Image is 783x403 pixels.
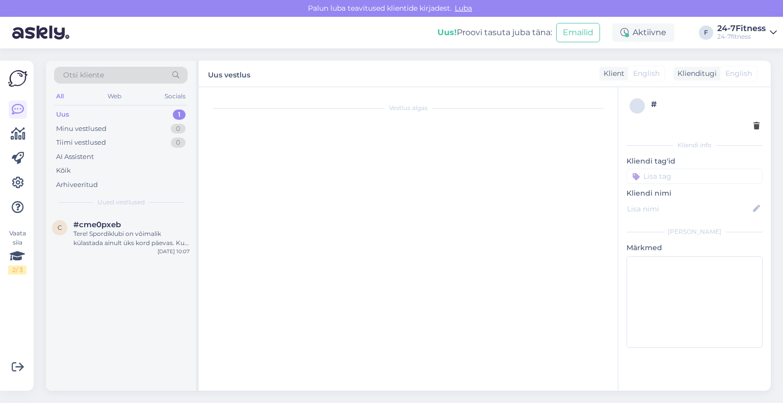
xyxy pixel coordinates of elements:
p: Kliendi tag'id [627,156,763,167]
span: #cme0pxeb [73,220,121,229]
div: 24-7fitness [717,33,766,41]
img: Askly Logo [8,69,28,88]
div: Web [106,90,123,103]
div: [PERSON_NAME] [627,227,763,236]
div: Proovi tasuta juba täna: [437,26,552,39]
div: 0 [171,124,186,134]
p: Märkmed [627,243,763,253]
div: Socials [163,90,188,103]
a: 24-7Fitness24-7fitness [717,24,777,41]
div: [DATE] 10:07 [158,248,190,255]
div: Klient [599,68,624,79]
input: Lisa nimi [627,203,751,214]
div: Vaata siia [8,229,27,275]
div: Kõik [56,166,71,176]
div: Aktiivne [612,23,674,42]
b: Uus! [437,28,457,37]
p: Kliendi nimi [627,188,763,199]
div: F [699,25,713,40]
button: Emailid [556,23,600,42]
div: 2 / 3 [8,265,27,275]
div: 24-7Fitness [717,24,766,33]
div: Klienditugi [673,68,717,79]
label: Uus vestlus [208,67,250,80]
span: Otsi kliente [63,70,104,80]
div: # [651,98,760,111]
span: Uued vestlused [97,198,145,207]
div: 1 [173,110,186,120]
div: Arhiveeritud [56,180,98,190]
div: Tere! Spordiklubi on võimalik külastada ainult üks kord päevas. Kui vajutasite sisenemisnuppu kog... [73,229,190,248]
div: Tiimi vestlused [56,138,106,148]
div: AI Assistent [56,152,94,162]
span: Luba [452,4,475,13]
span: English [633,68,660,79]
div: All [54,90,66,103]
input: Lisa tag [627,169,763,184]
span: c [58,224,62,231]
span: English [725,68,752,79]
div: Uus [56,110,69,120]
div: Minu vestlused [56,124,107,134]
div: Vestlus algas [209,103,608,113]
div: 0 [171,138,186,148]
div: Kliendi info [627,141,763,150]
